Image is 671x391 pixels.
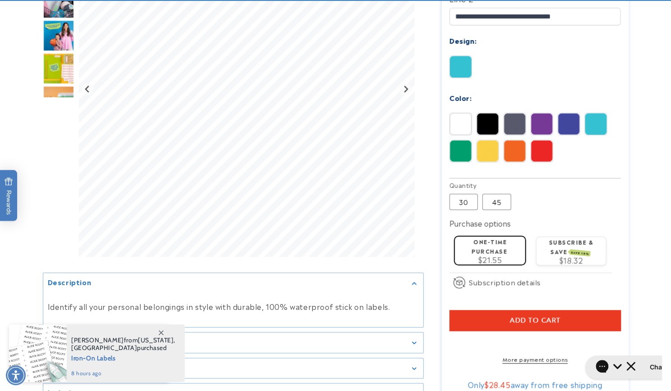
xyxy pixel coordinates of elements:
img: Medium Rectangle Name Labels - Label Land [43,53,74,84]
div: Go to slide 6 [43,53,74,84]
img: Medium rectangle name labels applied to Tupperware food storage containers tupperware [43,86,74,117]
button: Gorgias live chat [5,3,109,27]
img: Yellow [477,140,498,162]
span: Add to cart [510,316,561,324]
img: Red [531,140,552,162]
summary: Features [43,332,423,353]
span: Rewards [5,177,13,215]
img: Blue [558,113,580,135]
div: Only away from free shipping [449,380,621,389]
div: Go to slide 7 [43,86,74,117]
img: Black [477,113,498,135]
img: Medium Rectangle Name Labels - Label Land [43,20,74,51]
img: White [450,113,471,135]
label: Design: [449,35,476,45]
span: Subscription details [469,277,541,287]
div: Go to slide 5 [43,20,74,51]
img: Purple [531,113,552,135]
span: Iron-On Labels [71,352,175,363]
label: 45 [482,194,511,210]
span: SAVE 15% [570,249,591,256]
summary: Details [43,358,423,378]
span: $18.32 [559,255,583,265]
h1: Chat with us [69,10,107,19]
legend: Quantity [449,181,477,190]
button: Add to cart [449,310,621,331]
button: Next slide [399,83,411,95]
iframe: Sign Up via Text for Offers [7,319,114,346]
span: 28.45 [489,379,511,390]
span: from , purchased [71,336,175,352]
h2: Description [48,277,91,286]
label: Purchase options [449,218,511,228]
button: Previous slide [82,83,94,95]
label: Color: [449,92,472,103]
label: Subscribe & save [549,238,593,255]
label: One-time purchase [471,237,507,255]
a: More payment options [449,355,621,363]
p: Identify all your personal belongings in style with durable, 100% waterproof stick on labels. [48,300,419,314]
summary: Description [43,273,423,293]
span: $ [484,379,489,390]
label: 30 [449,194,478,210]
div: Accessibility Menu [6,365,26,385]
iframe: Gorgias live chat messenger [581,352,662,382]
img: Teal [585,113,607,135]
span: [GEOGRAPHIC_DATA] [71,344,137,352]
img: Gray [504,113,525,135]
img: Orange [504,140,525,162]
span: 8 hours ago [71,369,175,377]
img: Green [450,140,471,162]
span: $21.55 [478,254,502,265]
span: [US_STATE] [138,336,173,344]
img: Solid [450,56,471,77]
